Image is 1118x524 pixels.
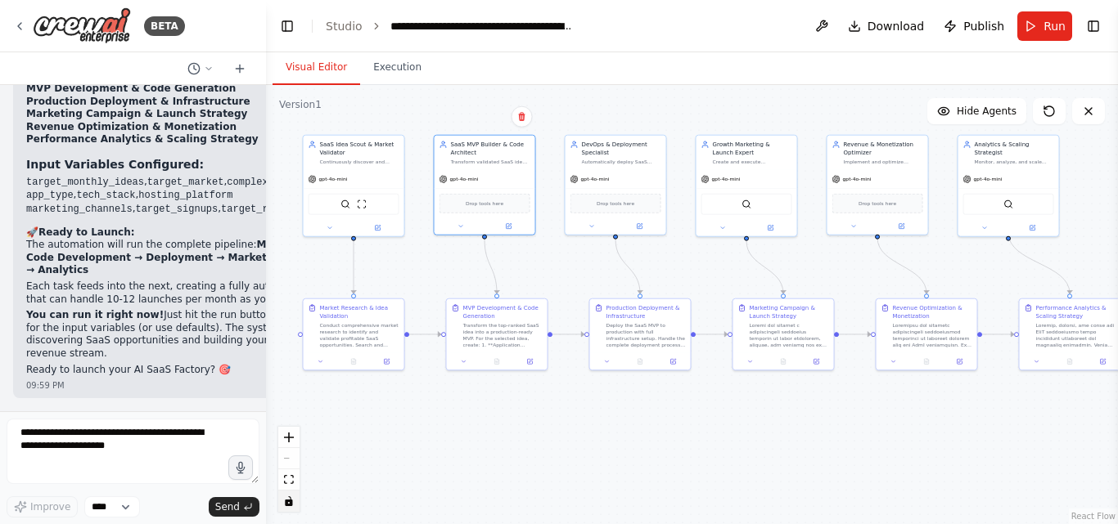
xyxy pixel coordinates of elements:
[144,16,185,36] div: BETA
[320,159,399,165] div: Continuously discover and validate profitable SaaS opportunities by analyzing market demand, cust...
[340,199,350,209] img: SerperDevTool
[747,223,794,233] button: Open in side panel
[606,304,686,320] div: Production Deployment & Infrastructure
[597,199,634,208] span: Drop tools here
[868,18,925,34] span: Download
[581,176,610,182] span: gpt-4o-mini
[878,222,925,231] button: Open in side panel
[827,135,929,235] div: Revenue & Monetization OptimizerImplement and optimize monetization strategies for SaaS applicati...
[209,497,259,517] button: Send
[434,135,536,235] div: SaaS MVP Builder & Code ArchitectTransform validated SaaS ideas into production-ready MVPs using ...
[33,7,131,44] img: Logo
[876,298,978,371] div: Revenue Optimization & MonetizationLoremipsu dol sitametc adipiscingeli seddoeiusmod temporinci u...
[565,135,667,235] div: DevOps & Deployment SpecialistAutomatically deploy SaaS applications to production with zero-down...
[802,356,830,366] button: Open in side panel
[909,356,944,366] button: No output available
[372,356,400,366] button: Open in side panel
[958,135,1060,237] div: Analytics & Scaling StrategistMonitor, analyze, and scale successful SaaS applications while iden...
[273,51,360,85] button: Visual Editor
[278,427,300,448] button: zoom in
[975,141,1054,157] div: Analytics & Scaling Strategist
[336,356,371,366] button: No output available
[26,203,377,217] li: , , ,
[303,298,405,371] div: Market Research & Idea ValidationConduct comprehensive market research to identify and validate p...
[279,98,322,111] div: Version 1
[623,356,657,366] button: No output available
[963,18,1004,34] span: Publish
[26,239,372,275] strong: Market Research → Code Development → Deployment → Marketing → Monetization → Analytics
[26,364,377,377] p: Ready to launch your AI SaaS Factory? 🎯
[733,298,835,371] div: Marketing Campaign & Launch StrategyLoremi dol sitamet c adipiscingeli seddoeius temporin ut labo...
[26,226,377,240] h2: 🚀
[215,500,240,513] span: Send
[303,135,405,237] div: SaaS Idea Scout & Market ValidatorContinuously discover and validate profitable SaaS opportunitie...
[326,18,575,34] nav: breadcrumb
[26,96,250,107] strong: Production Deployment & Infrastructure
[76,190,135,201] code: tech_stack
[7,496,78,517] button: Improve
[1071,512,1116,521] a: React Flow attribution
[974,176,1003,182] span: gpt-4o-mini
[957,105,1017,118] span: Hide Agents
[26,280,377,306] p: Each task feeds into the next, creating a fully automated SaaS factory that can handle 10-12 laun...
[26,177,144,188] code: target_monthly_ideas
[26,309,377,360] p: Just hit the run button and provide values for the input variables (or use defaults). The system ...
[480,356,514,366] button: No output available
[582,159,661,165] div: Automatically deploy SaaS applications to production with zero-downtime, proper SSL, database con...
[713,141,792,157] div: Growth Marketing & Launch Expert
[480,240,501,294] g: Edge from 2bf46462-ed6b-41a6-932f-42ad77a0f561 to 2f289b0e-85cb-4d00-ba24-cb9ddf604960
[750,322,829,348] div: Loremi dol sitamet c adipiscingeli seddoeius temporin ut labor etdolorem, aliquae, adm veniamq no...
[228,455,253,480] button: Click to speak your automation idea
[26,239,377,277] p: The automation will run the complete pipeline:
[26,189,377,203] li: , ,
[839,330,871,338] g: Edge from b9c715fa-960d-4785-bae9-42eccfee2f0d to 6ce6d3cd-00b8-4529-baa5-47f3010c462d
[712,176,741,182] span: gpt-4o-mini
[360,51,435,85] button: Execution
[181,59,220,78] button: Switch to previous chat
[893,322,972,348] div: Loremipsu dol sitametc adipiscingeli seddoeiusmod temporinci ut laboreet dolorem aliq eni AdmI ve...
[616,222,663,231] button: Open in side panel
[696,135,798,237] div: Growth Marketing & Launch ExpertCreate and execute comprehensive marketing campaigns for [PERSON_...
[1053,356,1087,366] button: No output available
[135,204,218,215] code: target_signups
[349,241,358,294] g: Edge from 1b648452-21d6-43c5-9b2f-a15d8bddd9a2 to c214601d-6f43-4826-8d92-208b55b2d06e
[147,177,224,188] code: target_market
[26,379,377,392] div: 09:59 PM
[26,133,259,145] strong: Performance Analytics & Scaling Strategy
[278,490,300,512] button: toggle interactivity
[606,322,686,348] div: Deploy the SaaS MVP to production with full infrastructure setup. Handle the complete deployment ...
[589,298,692,371] div: Production Deployment & InfrastructureDeploy the SaaS MVP to production with full infrastructure ...
[451,159,530,165] div: Transform validated SaaS ideas into production-ready MVPs using modern tech stacks. Build {app_ty...
[1089,356,1116,366] button: Open in side panel
[320,322,399,348] div: Conduct comprehensive market research to identify and validate profitable SaaS opportunities. Sea...
[221,204,304,215] code: target_revenue
[582,141,661,157] div: DevOps & Deployment Specialist
[975,159,1054,165] div: Monitor, analyze, and scale successful SaaS applications while identifying patterns for replicati...
[516,356,543,366] button: Open in side panel
[937,11,1011,41] button: Publish
[844,141,923,157] div: Revenue & Monetization Optimizer
[1044,18,1066,34] span: Run
[463,322,543,348] div: Transform the top-ranked SaaS idea into a production-ready MVP. For the selected idea, create: 1....
[227,177,321,188] code: complexity_level
[485,222,532,231] button: Open in side panel
[742,241,787,294] g: Edge from 21f8e593-d409-494b-a7c7-7de0e181e04d to b9c715fa-960d-4785-bae9-42eccfee2f0d
[552,330,584,338] g: Edge from 2f289b0e-85cb-4d00-ba24-cb9ddf604960 to 58b31d5a-f401-49de-a86b-4c2cc7758de9
[766,356,800,366] button: No output available
[982,330,1014,338] g: Edge from 6ce6d3cd-00b8-4529-baa5-47f3010c462d to e64d0187-a306-4a61-9823-a444b5470942
[1009,223,1056,233] button: Open in side panel
[278,427,300,512] div: React Flow controls
[354,223,401,233] button: Open in side panel
[320,304,399,320] div: Market Research & Idea Validation
[945,356,973,366] button: Open in side panel
[1036,322,1116,348] div: Loremip, dolorsi, ame conse adi EliT seddoeiusmo tempo incididunt utlaboreet dol magnaaliq enimad...
[1004,233,1074,294] g: Edge from e4df8397-3be0-4937-a38a-ae2d4dffd929 to e64d0187-a306-4a61-9823-a444b5470942
[841,11,931,41] button: Download
[844,159,923,165] div: Implement and optimize monetization strategies for SaaS applications. Set up payment gateways, su...
[26,158,204,171] strong: Input Variables Configured:
[26,108,247,119] strong: Marketing Campaign & Launch Strategy
[873,238,931,294] g: Edge from 7ce3d70d-2b71-45fe-9be0-3315d367c3da to 6ce6d3cd-00b8-4529-baa5-47f3010c462d
[466,199,503,208] span: Drop tools here
[26,190,74,201] code: app_type
[278,469,300,490] button: fit view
